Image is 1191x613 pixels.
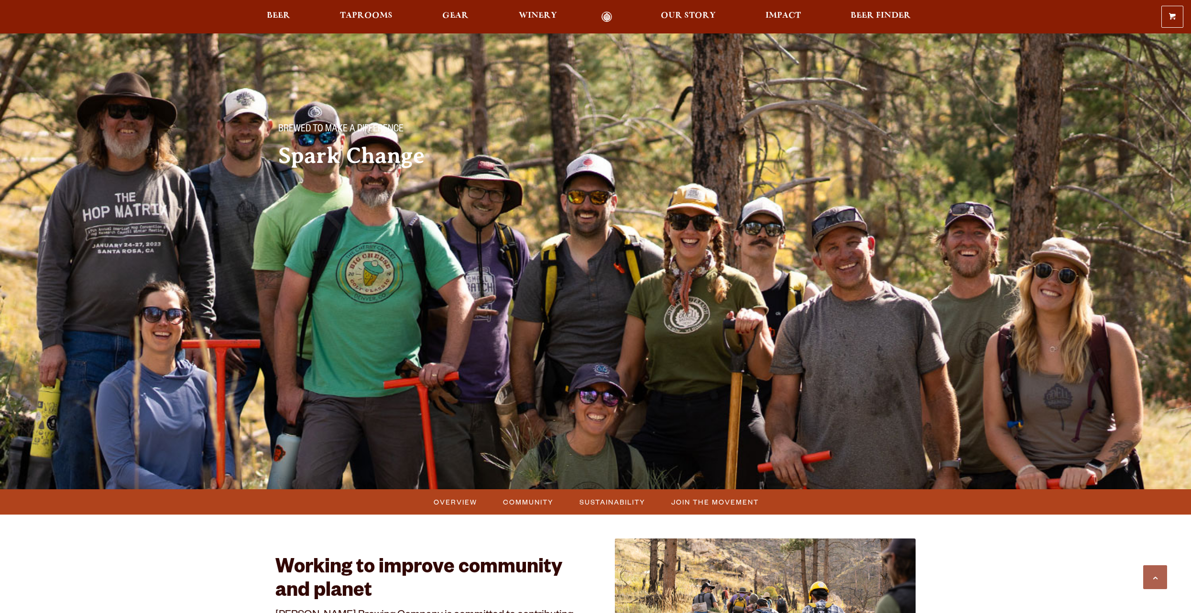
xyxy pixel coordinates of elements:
[497,495,558,509] a: Community
[1143,565,1167,589] a: Scroll to top
[671,495,759,509] span: Join the Movement
[851,12,911,20] span: Beer Finder
[655,11,722,22] a: Our Story
[765,12,801,20] span: Impact
[589,11,625,22] a: Odell Home
[759,11,807,22] a: Impact
[844,11,917,22] a: Beer Finder
[574,495,650,509] a: Sustainability
[275,558,577,604] h2: Working to improve community and planet
[340,12,393,20] span: Taprooms
[513,11,563,22] a: Winery
[442,12,469,20] span: Gear
[261,11,296,22] a: Beer
[278,144,577,168] h2: Spark Change
[666,495,764,509] a: Join the Movement
[579,495,645,509] span: Sustainability
[428,495,482,509] a: Overview
[503,495,554,509] span: Community
[267,12,290,20] span: Beer
[436,11,475,22] a: Gear
[278,124,404,136] span: Brewed to make a difference
[434,495,477,509] span: Overview
[661,12,716,20] span: Our Story
[519,12,557,20] span: Winery
[334,11,399,22] a: Taprooms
